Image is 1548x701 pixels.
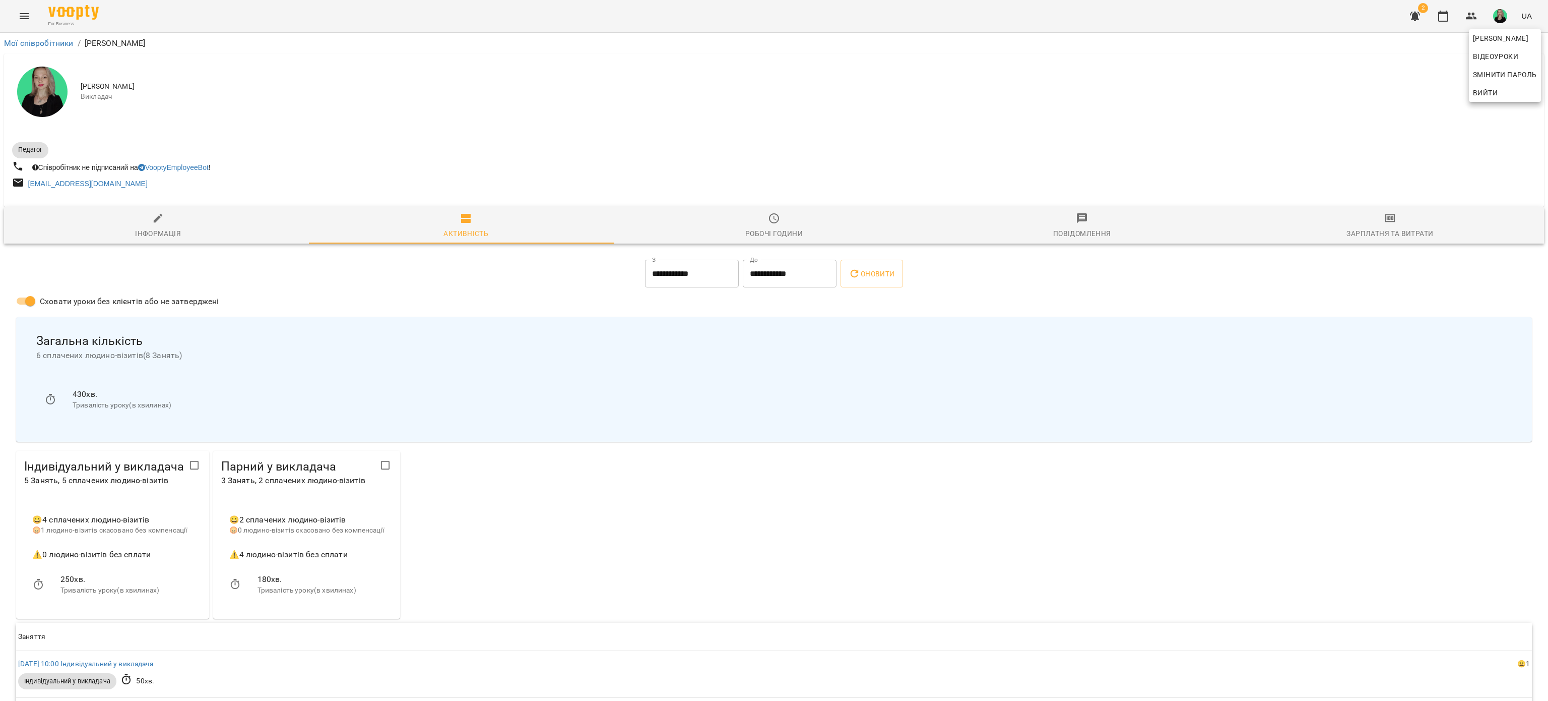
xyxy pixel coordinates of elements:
a: [PERSON_NAME] [1469,29,1541,47]
span: [PERSON_NAME] [1473,32,1537,44]
span: Вийти [1473,87,1498,99]
a: Відеоуроки [1469,47,1522,66]
button: Вийти [1469,84,1541,102]
span: Змінити пароль [1473,69,1537,81]
a: Змінити пароль [1469,66,1541,84]
span: Відеоуроки [1473,50,1518,63]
